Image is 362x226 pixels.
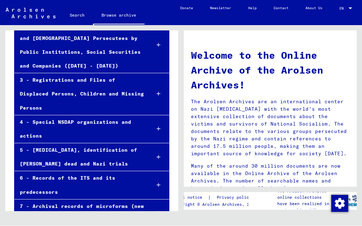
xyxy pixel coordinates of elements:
div: | [173,194,260,202]
img: Change consent [331,195,348,212]
a: Browse archive [93,7,145,25]
p: Copyright © Arolsen Archives, 2021 [173,202,260,208]
h1: Welcome to the Online Archive of the Arolsen Archives! [191,48,350,93]
div: 6 - Records of the ITS and its predecessors [14,172,145,199]
div: 5 - [MEDICAL_DATA], identification of [PERSON_NAME] dead and Nazi trials [14,144,145,171]
a: Legal notice [173,194,208,202]
p: The Arolsen Archives are an international center on Nazi [MEDICAL_DATA] with the world’s most ext... [191,98,350,158]
a: Privacy policy [211,194,260,202]
p: have been realized in partnership with [277,201,335,214]
div: 3 - Registrations and Files of Displaced Persons, Children and Missing Persons [14,74,145,115]
div: 4 - Special NSDAP organizations and actions [14,116,145,143]
div: 2 - Registration of [DEMOGRAPHIC_DATA] and [DEMOGRAPHIC_DATA] Persecutees by Public Institutions,... [14,18,145,73]
p: Many of the around 30 million documents are now available in the Online Archive of the Arolsen Ar... [191,163,350,192]
p: The Arolsen Archives online collections [277,188,335,201]
a: Search [61,7,93,24]
img: Arolsen_neg.svg [6,8,56,19]
span: EN [339,7,347,11]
